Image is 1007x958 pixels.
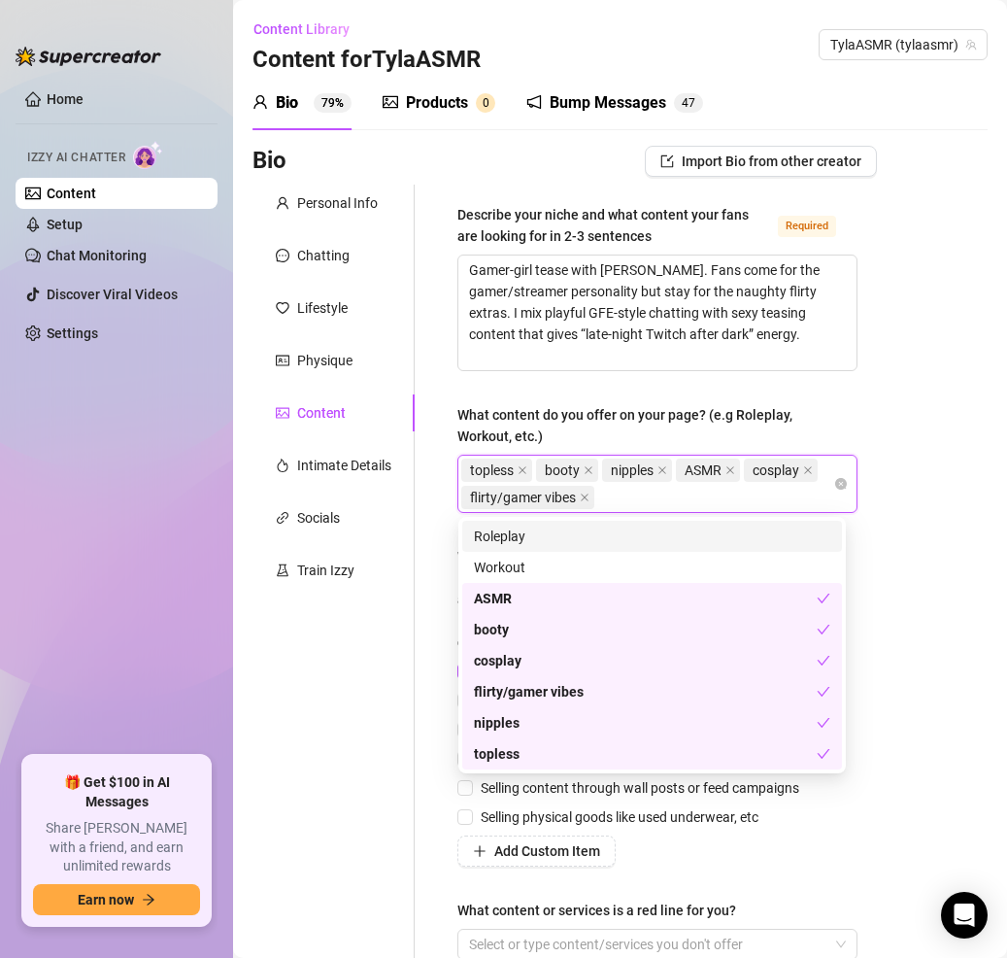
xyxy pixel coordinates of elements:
a: Discover Viral Videos [47,287,178,302]
div: ASMR [462,583,842,614]
a: Home [47,91,84,107]
div: Roleplay [474,526,830,547]
span: check [817,685,830,699]
span: booty [545,460,580,481]
div: topless [462,738,842,770]
div: Open Intercom Messenger [941,892,988,939]
button: Content Library [252,14,365,45]
label: What content or services is a red line for you? [457,900,750,921]
span: user [276,196,289,210]
div: cosplay [462,645,842,676]
div: Workout [462,552,842,583]
span: check [817,623,830,636]
span: import [660,154,674,168]
span: Selling physical goods like used underwear, etc [473,806,766,828]
div: Personal Info [297,192,378,214]
span: check [817,654,830,667]
img: logo-BBDzfeDw.svg [16,47,161,66]
span: Content Library [253,21,350,37]
span: Required [778,216,836,237]
a: Content [47,186,96,201]
div: booty [462,614,842,645]
span: plus [473,844,487,858]
div: Physique [297,350,352,371]
span: picture [276,406,289,420]
span: booty [536,459,598,482]
div: What content do you offer on your page? (e.g Roleplay, Workout, etc.) [457,404,844,447]
span: flirty/gamer vibes [470,487,576,508]
div: Intimate Details [297,455,391,476]
span: Earn now [78,892,134,907]
a: Settings [47,325,98,341]
div: What content or services is a red line for you? [457,900,736,921]
div: Train Izzy [297,560,354,581]
div: nipples [474,712,817,734]
span: notification [526,94,542,110]
div: ASMR [474,588,817,609]
span: cosplay [753,460,799,481]
sup: 47 [674,93,703,113]
span: check [817,592,830,605]
span: experiment [276,564,289,577]
div: cosplay [474,650,817,671]
sup: 0 [476,93,495,113]
div: Describe your niche and what content your fans are looking for in 2-3 sentences [457,204,770,247]
input: What content do you offer on your page? (e.g Roleplay, Workout, etc.) [598,486,602,509]
span: Izzy AI Chatter [27,149,125,167]
span: topless [470,460,514,481]
span: close [580,493,589,502]
a: Setup [47,217,83,232]
span: check [817,747,830,761]
span: heart [276,301,289,315]
button: Earn nowarrow-right [33,884,200,915]
span: picture [383,94,398,110]
span: topless [461,459,532,482]
span: close [803,465,813,475]
div: Socials [297,507,340,529]
span: team [965,39,977,51]
span: Add Custom Item [494,843,600,859]
span: close [657,465,667,475]
input: What content or services is a red line for you? [469,933,473,956]
button: Import Bio from other creator [645,146,877,177]
label: Describe your niche and what content your fans are looking for in 2-3 sentences [457,204,857,247]
span: ASMR [685,460,722,481]
div: Chatting [297,245,350,266]
span: cosplay [744,459,818,482]
a: Chat Monitoring [47,248,147,263]
h3: Bio [252,146,286,177]
span: check [817,716,830,730]
span: TylaASMR (tylaasmr) [830,30,976,59]
div: Lifestyle [297,297,348,319]
span: user [252,94,268,110]
div: Bio [276,91,298,115]
div: flirty/gamer vibes [474,681,817,702]
span: close [518,465,527,475]
div: topless [474,743,817,765]
label: What content do you offer on your page? (e.g Roleplay, Workout, etc.) [457,404,857,447]
span: link [276,511,289,525]
div: flirty/gamer vibes [462,676,842,707]
div: booty [474,619,817,640]
span: Share [PERSON_NAME] with a friend, and earn unlimited rewards [33,819,200,876]
h3: Content for TylaASMR [252,45,481,76]
div: Workout [474,557,830,578]
sup: 79% [314,93,352,113]
span: ASMR [676,459,740,482]
span: nipples [602,459,672,482]
span: Selling content through wall posts or feed campaigns [473,777,807,799]
textarea: Describe your niche and what content your fans are looking for in 2-3 sentences [458,256,856,370]
span: 4 [682,96,688,110]
div: Bump Messages [550,91,666,115]
div: Roleplay [462,521,842,552]
img: AI Chatter [133,141,163,169]
span: Import Bio from other creator [682,154,861,169]
span: arrow-right [142,893,155,907]
span: flirty/gamer vibes [461,486,594,509]
span: 🎁 Get $100 in AI Messages [33,773,200,811]
span: close [725,465,735,475]
div: Products [406,91,468,115]
span: 7 [688,96,695,110]
span: close [584,465,593,475]
div: nipples [462,707,842,738]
